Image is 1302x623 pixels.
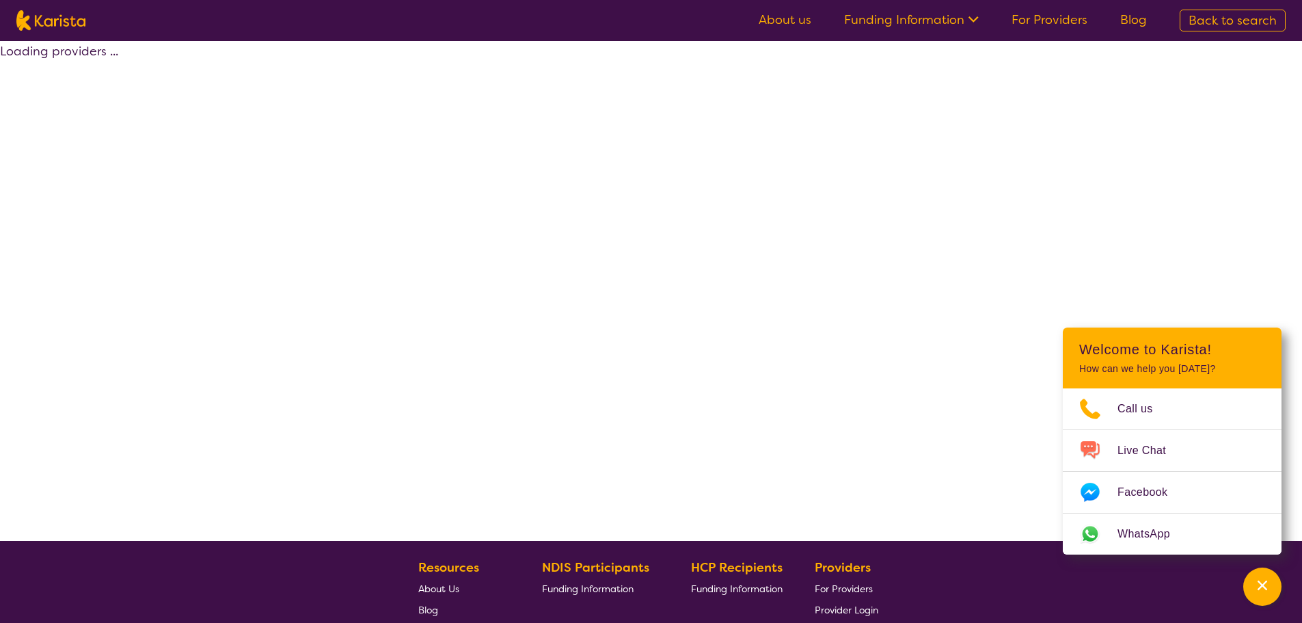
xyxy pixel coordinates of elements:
[1012,12,1087,28] a: For Providers
[1063,514,1281,555] a: Web link opens in a new tab.
[418,559,479,576] b: Resources
[691,559,783,576] b: HCP Recipients
[1117,399,1169,419] span: Call us
[16,10,85,31] img: Karista logo
[1117,482,1184,503] span: Facebook
[418,604,438,616] span: Blog
[542,578,660,599] a: Funding Information
[1079,341,1265,358] h2: Welcome to Karista!
[418,599,510,620] a: Blog
[844,12,979,28] a: Funding Information
[1079,363,1265,375] p: How can we help you [DATE]?
[1117,440,1182,461] span: Live Chat
[418,583,459,595] span: About Us
[542,559,649,576] b: NDIS Participants
[815,559,871,576] b: Providers
[1120,12,1147,28] a: Blog
[1117,524,1186,544] span: WhatsApp
[542,583,634,595] span: Funding Information
[815,583,873,595] span: For Providers
[1243,568,1281,606] button: Channel Menu
[418,578,510,599] a: About Us
[815,599,878,620] a: Provider Login
[759,12,811,28] a: About us
[815,578,878,599] a: For Providers
[1180,10,1286,31] a: Back to search
[1189,12,1277,29] span: Back to search
[815,604,878,616] span: Provider Login
[1063,328,1281,555] div: Channel Menu
[1063,388,1281,555] ul: Choose channel
[691,583,783,595] span: Funding Information
[691,578,783,599] a: Funding Information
